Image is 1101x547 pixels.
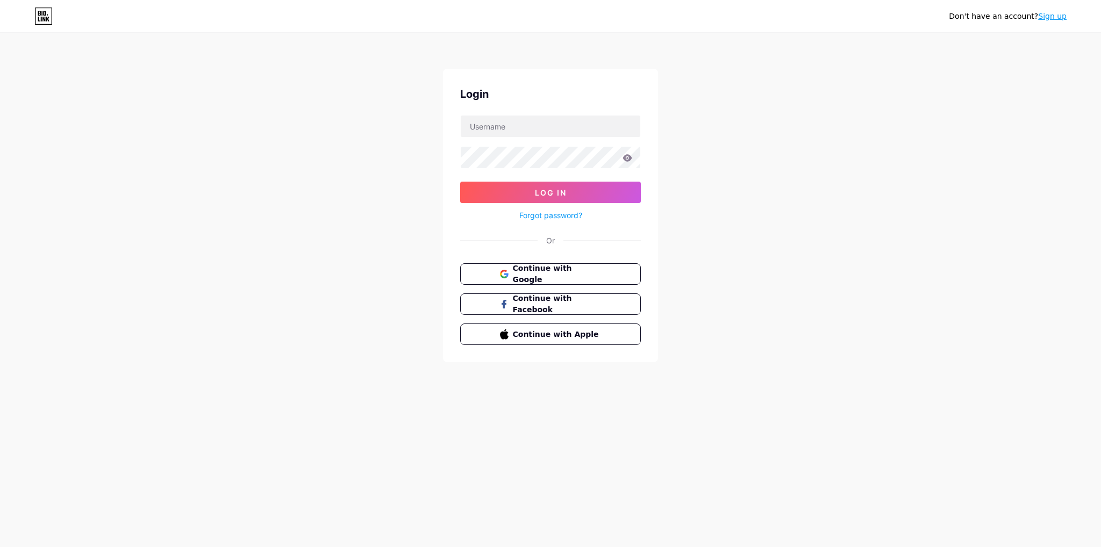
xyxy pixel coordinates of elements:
a: Forgot password? [519,210,582,221]
div: Login [460,86,641,102]
button: Continue with Apple [460,323,641,345]
span: Continue with Apple [513,329,602,340]
input: Username [461,116,640,137]
span: Log In [535,188,567,197]
span: Continue with Facebook [513,293,602,315]
span: Continue with Google [513,263,602,285]
div: Don't have an account? [949,11,1067,22]
a: Sign up [1038,12,1067,20]
button: Log In [460,182,641,203]
button: Continue with Facebook [460,293,641,315]
div: Or [546,235,555,246]
button: Continue with Google [460,263,641,285]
